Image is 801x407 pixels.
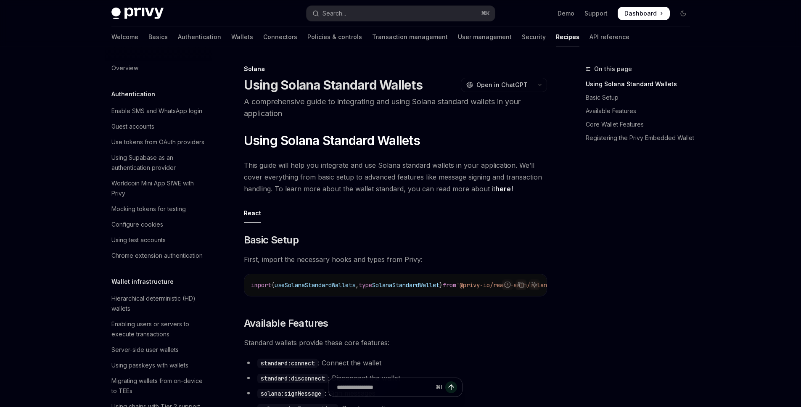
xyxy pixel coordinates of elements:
div: Enabling users or servers to execute transactions [111,319,207,339]
a: Using passkeys with wallets [105,358,212,373]
span: type [359,281,372,289]
div: Overview [111,63,138,73]
div: React [244,203,261,223]
a: Welcome [111,27,138,47]
button: Open search [307,6,495,21]
code: standard:disconnect [257,374,328,383]
span: Dashboard [624,9,657,18]
a: Enabling users or servers to execute transactions [105,317,212,342]
a: Worldcoin Mini App SIWE with Privy [105,176,212,201]
a: Policies & controls [307,27,362,47]
a: Using test accounts [105,233,212,248]
span: { [271,281,275,289]
a: Use tokens from OAuth providers [105,135,212,150]
a: Connectors [263,27,297,47]
a: Basic Setup [586,91,697,104]
a: Transaction management [372,27,448,47]
div: Guest accounts [111,122,154,132]
span: import [251,281,271,289]
div: Use tokens from OAuth providers [111,137,204,147]
div: Enable SMS and WhatsApp login [111,106,202,116]
span: '@privy-io/react-auth/solana' [456,281,554,289]
div: Using test accounts [111,235,166,245]
a: Guest accounts [105,119,212,134]
span: SolanaStandardWallet [372,281,439,289]
code: standard:connect [257,359,318,368]
a: Available Features [586,104,697,118]
span: ⌘ K [481,10,490,17]
a: Using Supabase as an authentication provider [105,150,212,175]
a: Dashboard [618,7,670,20]
a: Basics [148,27,168,47]
a: Wallets [231,27,253,47]
button: Open in ChatGPT [461,78,533,92]
button: Report incorrect code [502,279,513,290]
a: Mocking tokens for testing [105,201,212,217]
span: First, import the necessary hooks and types from Privy: [244,254,547,265]
div: Configure cookies [111,219,163,230]
span: Available Features [244,317,328,330]
a: Enable SMS and WhatsApp login [105,103,212,119]
p: A comprehensive guide to integrating and using Solana standard wallets in your application [244,96,547,119]
a: API reference [590,27,629,47]
span: This guide will help you integrate and use Solana standard wallets in your application. We’ll cov... [244,159,547,195]
div: Hierarchical deterministic (HD) wallets [111,293,207,314]
div: Chrome extension authentication [111,251,203,261]
span: On this page [594,64,632,74]
div: Migrating wallets from on-device to TEEs [111,376,207,396]
span: } [439,281,443,289]
h1: Using Solana Standard Wallets [244,77,423,92]
img: dark logo [111,8,164,19]
span: Basic Setup [244,233,299,247]
a: Hierarchical deterministic (HD) wallets [105,291,212,316]
div: Worldcoin Mini App SIWE with Privy [111,178,207,198]
span: Using Solana Standard Wallets [244,133,420,148]
span: useSolanaStandardWallets [275,281,355,289]
button: Toggle dark mode [677,7,690,20]
span: Standard wallets provide these core features: [244,337,547,349]
a: Using Solana Standard Wallets [586,77,697,91]
a: Authentication [178,27,221,47]
a: Overview [105,61,212,76]
input: Ask a question... [337,378,432,396]
div: Solana [244,65,547,73]
div: Mocking tokens for testing [111,204,186,214]
button: Send message [445,381,457,393]
button: Ask AI [529,279,540,290]
div: Search... [323,8,346,18]
a: Security [522,27,546,47]
a: Configure cookies [105,217,212,232]
a: here! [495,185,513,193]
a: Migrating wallets from on-device to TEEs [105,373,212,399]
span: Open in ChatGPT [476,81,528,89]
button: Copy the contents from the code block [515,279,526,290]
h5: Authentication [111,89,155,99]
li: : Disconnect the wallet [244,372,547,384]
div: Using passkeys with wallets [111,360,188,370]
div: Server-side user wallets [111,345,179,355]
a: Chrome extension authentication [105,248,212,263]
a: Demo [558,9,574,18]
a: Recipes [556,27,579,47]
a: Registering the Privy Embedded Wallet [586,131,697,145]
a: User management [458,27,512,47]
li: : Connect the wallet [244,357,547,369]
a: Core Wallet Features [586,118,697,131]
div: Using Supabase as an authentication provider [111,153,207,173]
a: Support [584,9,608,18]
span: from [443,281,456,289]
span: , [355,281,359,289]
h5: Wallet infrastructure [111,277,174,287]
a: Server-side user wallets [105,342,212,357]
